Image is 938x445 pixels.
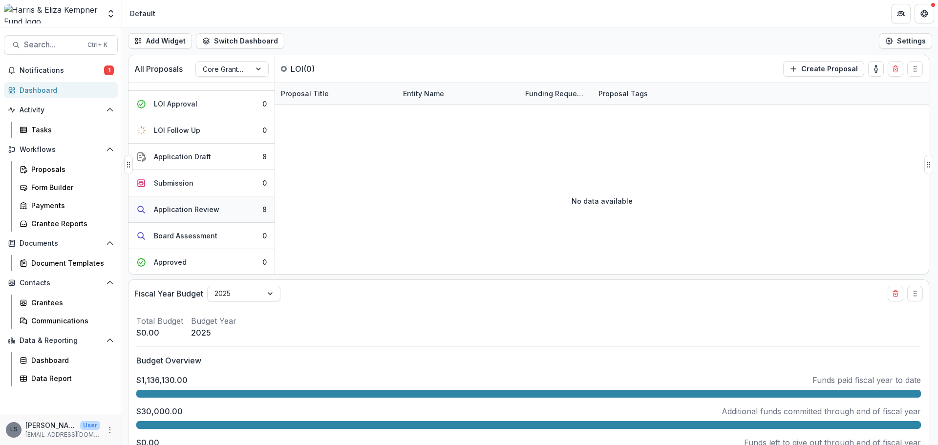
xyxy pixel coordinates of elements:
span: Data & Reporting [20,337,102,345]
div: 0 [262,257,267,267]
div: Application Review [154,204,219,214]
span: Documents [20,239,102,248]
div: Ctrl + K [85,40,109,50]
div: Board Assessment [154,231,217,241]
div: Default [130,8,155,19]
div: Dashboard [20,85,110,95]
button: Switch Dashboard [196,33,284,49]
div: Proposal Title [275,83,397,104]
button: Partners [891,4,911,23]
a: Grantee Reports [16,215,118,232]
button: Get Help [915,4,934,23]
div: LOI Approval [154,99,197,109]
div: LOI Follow Up [154,125,200,135]
div: Proposal Tags [593,83,715,104]
img: Harris & Eliza Kempner Fund logo [4,4,100,23]
button: Drag [924,155,933,174]
button: LOI Approval0 [128,91,275,117]
button: Board Assessment0 [128,223,275,249]
a: Payments [16,197,118,213]
button: toggle-assigned-to-me [868,61,884,77]
button: Add Widget [128,33,192,49]
a: Tasks [16,122,118,138]
p: Budget Overview [136,355,921,366]
div: Tasks [31,125,110,135]
button: Approved0 [128,249,275,275]
button: Open Documents [4,235,118,251]
div: 0 [262,178,267,188]
span: Workflows [20,146,102,154]
p: 2025 [191,327,236,339]
div: Lauren Scott [10,426,18,433]
button: Open entity switcher [104,4,118,23]
p: Total Budget [136,315,183,327]
div: Communications [31,316,110,326]
div: Document Templates [31,258,110,268]
a: Proposals [16,161,118,177]
div: 0 [262,125,267,135]
p: LOI ( 0 ) [291,63,364,75]
p: $0.00 [136,327,183,339]
div: Proposals [31,164,110,174]
a: Dashboard [16,352,118,368]
div: Form Builder [31,182,110,192]
p: $30,000.00 [136,405,183,417]
button: Open Data & Reporting [4,333,118,348]
button: Drag [907,286,923,301]
p: [PERSON_NAME] [25,420,76,430]
div: 0 [262,231,267,241]
div: Payments [31,200,110,211]
div: 0 [262,99,267,109]
button: Open Contacts [4,275,118,291]
a: Grantees [16,295,118,311]
span: Activity [20,106,102,114]
div: Data Report [31,373,110,383]
p: User [80,421,100,430]
div: 8 [262,151,267,162]
div: Funding Requested [519,83,593,104]
button: Application Draft8 [128,144,275,170]
a: Data Report [16,370,118,386]
button: More [104,424,116,436]
span: Contacts [20,279,102,287]
div: Proposal Title [275,88,335,99]
div: 8 [262,204,267,214]
button: Drag [124,155,133,174]
p: Budget Year [191,315,236,327]
div: Approved [154,257,187,267]
div: Funding Requested [519,88,593,99]
button: Notifications1 [4,63,118,78]
a: Communications [16,313,118,329]
div: Grantees [31,297,110,308]
button: Drag [907,61,923,77]
p: $1,136,130.00 [136,374,188,386]
button: Settings [879,33,932,49]
div: Entity Name [397,83,519,104]
span: 1 [104,65,114,75]
div: Submission [154,178,193,188]
div: Application Draft [154,151,211,162]
p: [EMAIL_ADDRESS][DOMAIN_NAME] [25,430,100,439]
p: Funds paid fiscal year to date [812,374,921,386]
button: Delete card [888,286,903,301]
button: LOI Follow Up0 [128,117,275,144]
p: Additional funds committed through end of fiscal year [722,405,921,417]
span: Search... [24,40,82,49]
button: Create Proposal [783,61,864,77]
div: Grantee Reports [31,218,110,229]
nav: breadcrumb [126,6,159,21]
button: Submission0 [128,170,275,196]
button: Application Review8 [128,196,275,223]
button: Open Activity [4,102,118,118]
button: Delete card [888,61,903,77]
div: Proposal Tags [593,88,654,99]
button: Search... [4,35,118,55]
div: Entity Name [397,88,450,99]
button: Open Workflows [4,142,118,157]
div: Dashboard [31,355,110,365]
span: Notifications [20,66,104,75]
